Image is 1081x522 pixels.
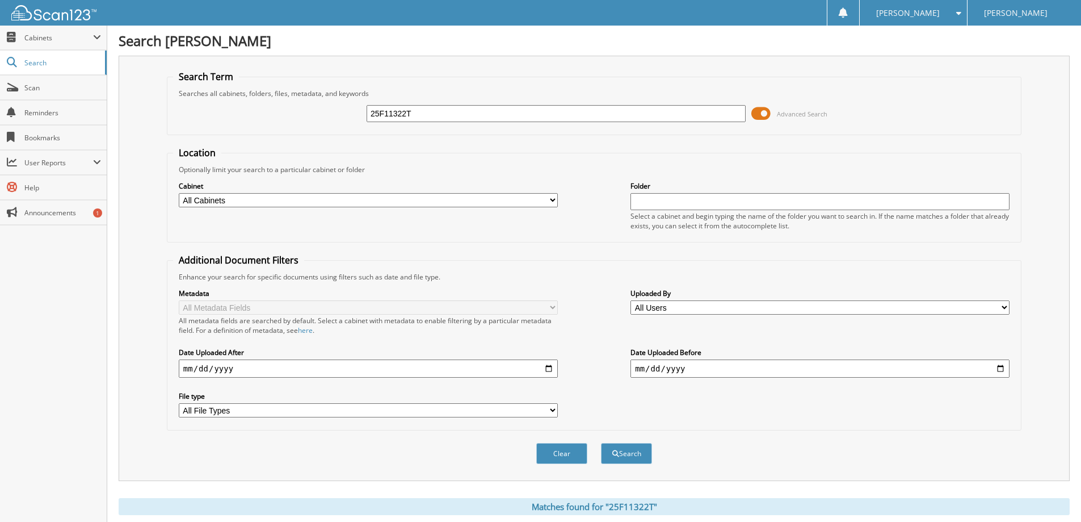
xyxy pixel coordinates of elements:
[119,498,1070,515] div: Matches found for "25F11322T"
[536,443,587,464] button: Clear
[11,5,96,20] img: scan123-logo-white.svg
[119,31,1070,50] h1: Search [PERSON_NAME]
[630,360,1010,378] input: end
[630,211,1010,231] div: Select a cabinet and begin typing the name of the folder you want to search in. If the name match...
[630,348,1010,357] label: Date Uploaded Before
[179,316,558,335] div: All metadata fields are searched by default. Select a cabinet with metadata to enable filtering b...
[179,348,558,357] label: Date Uploaded After
[179,391,558,401] label: File type
[179,181,558,191] label: Cabinet
[24,133,101,143] span: Bookmarks
[24,158,93,168] span: User Reports
[24,58,99,68] span: Search
[298,325,313,335] a: here
[173,254,304,266] legend: Additional Document Filters
[173,165,1015,174] div: Optionally limit your search to a particular cabinet or folder
[179,289,558,298] label: Metadata
[173,147,221,159] legend: Location
[93,208,102,218] div: 1
[876,10,940,16] span: [PERSON_NAME]
[630,181,1010,191] label: Folder
[24,108,101,118] span: Reminders
[777,110,827,118] span: Advanced Search
[630,289,1010,298] label: Uploaded By
[173,70,239,83] legend: Search Term
[173,89,1015,98] div: Searches all cabinets, folders, files, metadata, and keywords
[179,360,558,378] input: start
[601,443,652,464] button: Search
[24,183,101,193] span: Help
[24,83,101,93] span: Scan
[24,33,93,43] span: Cabinets
[24,208,101,218] span: Announcements
[173,272,1015,282] div: Enhance your search for specific documents using filters such as date and file type.
[984,10,1048,16] span: [PERSON_NAME]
